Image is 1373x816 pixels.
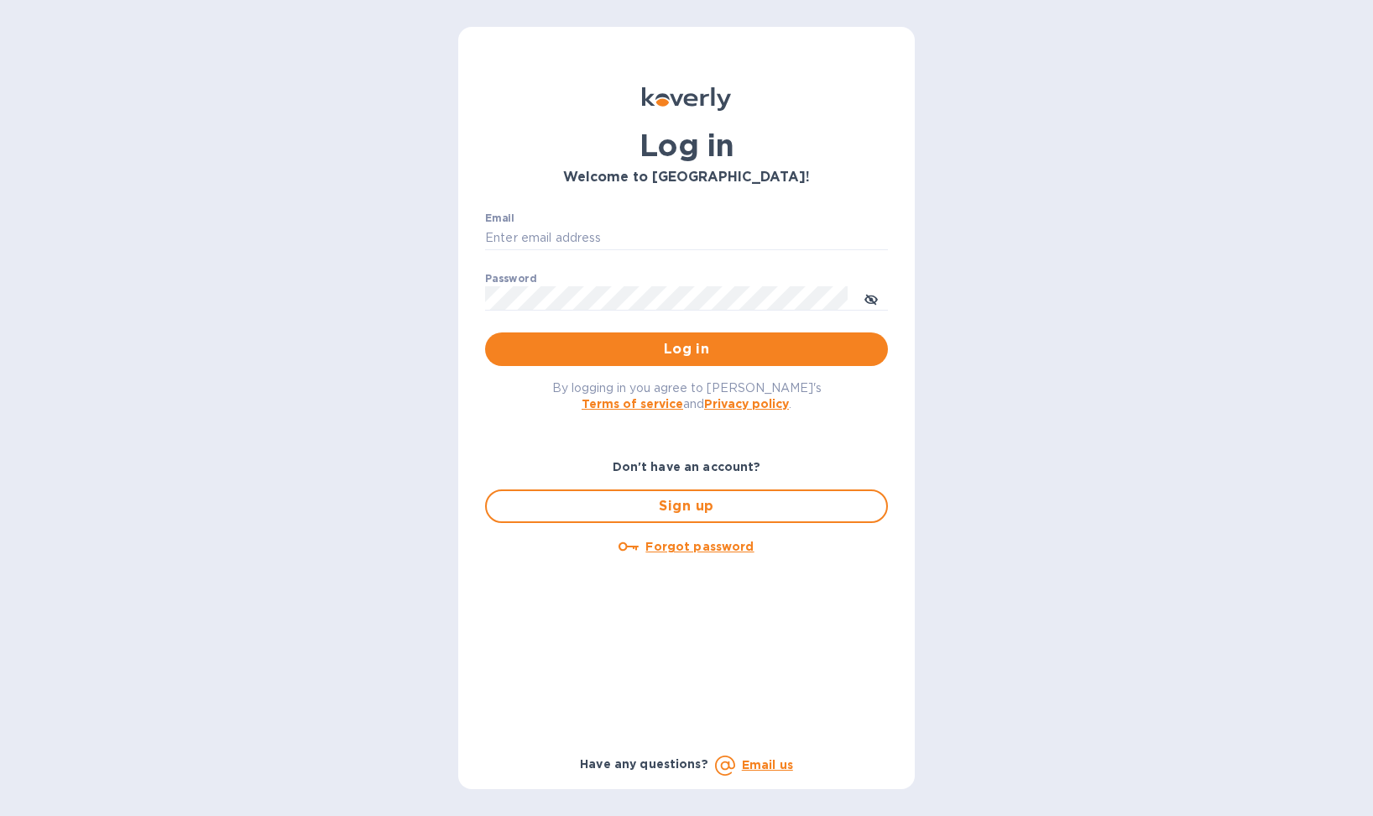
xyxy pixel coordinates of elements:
[582,397,683,411] a: Terms of service
[499,339,874,359] span: Log in
[704,397,789,411] a: Privacy policy
[613,460,761,473] b: Don't have an account?
[485,170,888,186] h3: Welcome to [GEOGRAPHIC_DATA]!
[854,281,888,315] button: toggle password visibility
[580,757,708,771] b: Have any questions?
[485,128,888,163] h1: Log in
[485,274,536,284] label: Password
[552,381,822,411] span: By logging in you agree to [PERSON_NAME]'s and .
[485,332,888,366] button: Log in
[645,540,754,553] u: Forgot password
[500,496,873,516] span: Sign up
[485,226,888,251] input: Enter email address
[642,87,731,111] img: Koverly
[485,489,888,523] button: Sign up
[742,758,793,772] a: Email us
[485,213,514,223] label: Email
